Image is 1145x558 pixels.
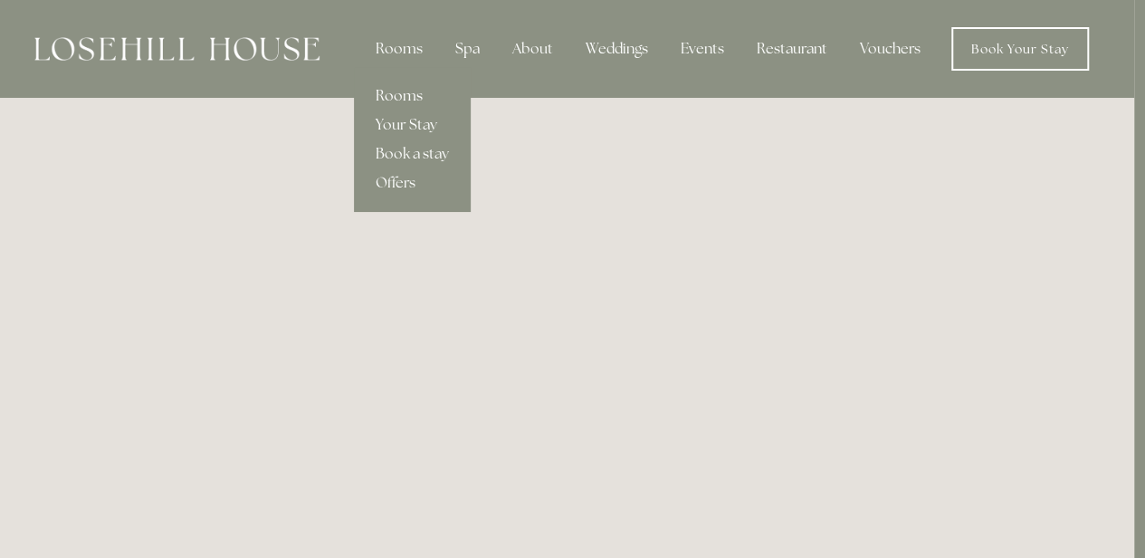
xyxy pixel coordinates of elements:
div: Restaurant [742,31,842,67]
div: About [498,31,568,67]
a: Book a stay [354,139,471,168]
a: Book Your Stay [951,27,1089,71]
div: Weddings [571,31,663,67]
div: Rooms [361,31,437,67]
a: Vouchers [845,31,935,67]
div: Events [666,31,739,67]
div: Spa [441,31,494,67]
img: Losehill House [34,37,320,61]
a: Your Stay [354,111,471,139]
a: Offers [354,168,471,197]
a: Rooms [354,82,471,111]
